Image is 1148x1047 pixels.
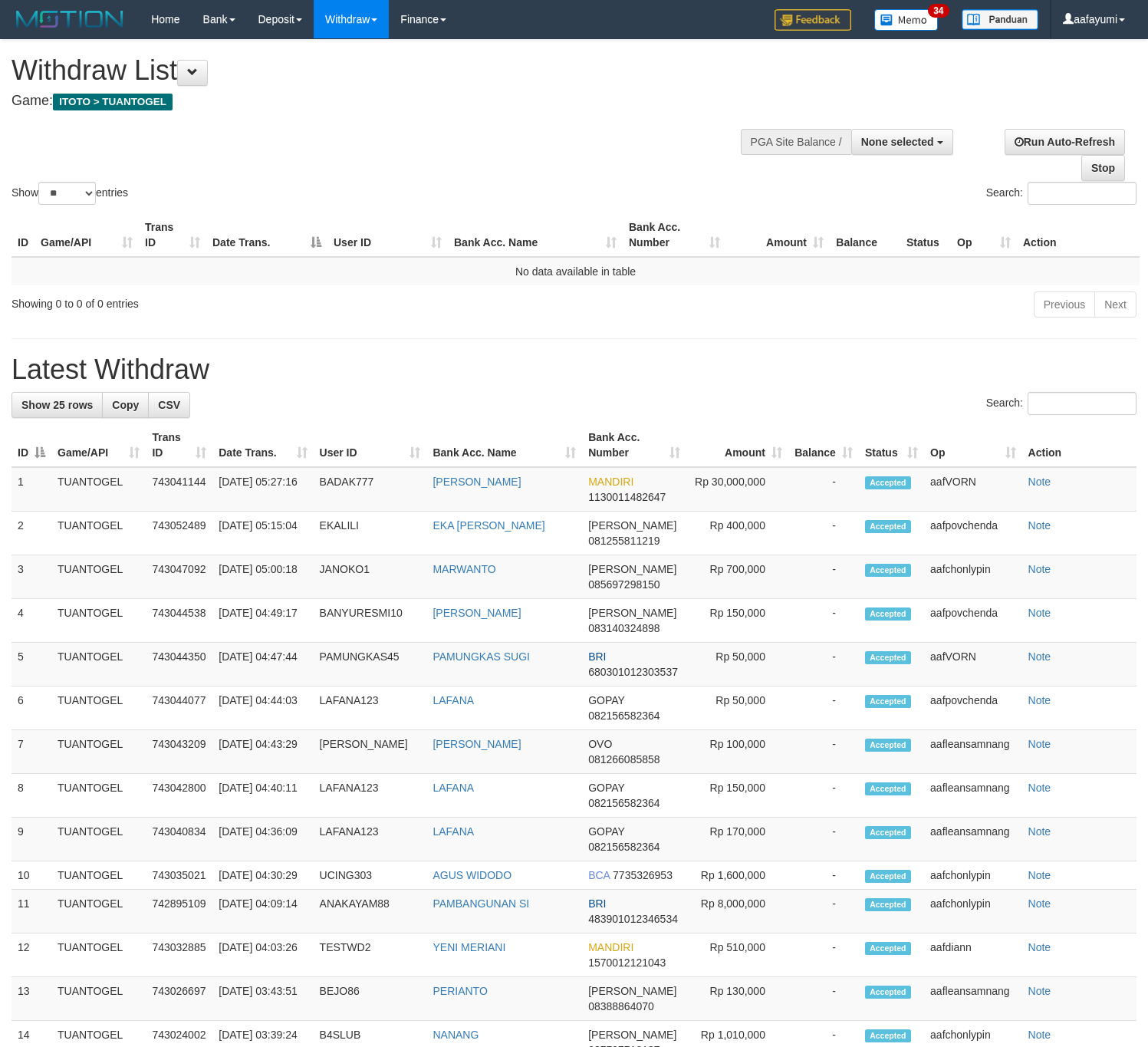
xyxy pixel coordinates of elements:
[924,890,1022,933] td: aafchonlypin
[314,599,427,643] td: BANYURESMI10
[212,774,313,818] td: [DATE] 04:40:11
[12,467,51,512] td: 1
[12,890,51,933] td: 11
[1028,869,1051,881] a: Note
[865,520,911,533] span: Accepted
[788,774,859,818] td: -
[146,512,212,555] td: 743052489
[686,818,788,861] td: Rp 170,000
[1081,155,1125,181] a: Stop
[212,933,313,977] td: [DATE] 04:03:26
[53,94,173,110] span: ITOTO > TUANTOGEL
[314,861,427,890] td: UCING303
[51,423,146,467] th: Game/API: activate to sort column ascending
[588,941,633,953] span: MANDIRI
[924,861,1022,890] td: aafchonlypin
[433,869,512,881] a: AGUS WIDODO
[12,55,750,86] h1: Withdraw List
[12,213,35,257] th: ID
[900,213,951,257] th: Status
[924,977,1022,1021] td: aafleansamnang
[51,555,146,599] td: TUANTOGEL
[1028,897,1051,910] a: Note
[924,555,1022,599] td: aafchonlypin
[865,607,911,621] span: Accepted
[1028,738,1051,750] a: Note
[924,599,1022,643] td: aafpovchenda
[686,423,788,467] th: Amount: activate to sort column ascending
[588,535,660,547] span: Copy 081255811219 to clipboard
[212,730,313,774] td: [DATE] 04:43:29
[1028,519,1051,532] a: Note
[146,423,212,467] th: Trans ID: activate to sort column ascending
[433,519,544,532] a: EKA [PERSON_NAME]
[582,423,686,467] th: Bank Acc. Number: activate to sort column ascending
[314,555,427,599] td: JANOKO1
[146,730,212,774] td: 743043209
[448,213,623,257] th: Bank Acc. Name: activate to sort column ascending
[12,354,1136,385] h1: Latest Withdraw
[865,739,911,752] span: Accepted
[212,977,313,1021] td: [DATE] 03:43:51
[12,933,51,977] td: 12
[35,213,139,257] th: Game/API: activate to sort column ascending
[51,643,146,686] td: TUANTOGEL
[12,392,103,418] a: Show 25 rows
[686,933,788,977] td: Rp 510,000
[1028,392,1136,415] input: Search:
[433,563,495,575] a: MARWANTO
[433,897,529,910] a: PAMBANGUNAN SI
[588,738,612,750] span: OVO
[12,512,51,555] td: 2
[726,213,830,257] th: Amount: activate to sort column ascending
[146,861,212,890] td: 743035021
[314,512,427,555] td: EKALILI
[588,797,660,809] span: Copy 082156582364 to clipboard
[327,213,448,257] th: User ID: activate to sort column ascending
[686,643,788,686] td: Rp 50,000
[865,476,911,489] span: Accepted
[775,9,851,31] img: Feedback.jpg
[314,467,427,512] td: BADAK777
[865,695,911,708] span: Accepted
[865,1029,911,1042] span: Accepted
[51,467,146,512] td: TUANTOGEL
[314,730,427,774] td: [PERSON_NAME]
[588,607,676,619] span: [PERSON_NAME]
[865,564,911,577] span: Accepted
[12,861,51,890] td: 10
[51,861,146,890] td: TUANTOGEL
[212,467,313,512] td: [DATE] 05:27:16
[788,643,859,686] td: -
[588,563,676,575] span: [PERSON_NAME]
[588,985,676,997] span: [PERSON_NAME]
[623,213,726,257] th: Bank Acc. Number: activate to sort column ascending
[924,686,1022,730] td: aafpovchenda
[1028,1029,1051,1041] a: Note
[51,730,146,774] td: TUANTOGEL
[12,686,51,730] td: 6
[146,933,212,977] td: 743032885
[12,818,51,861] td: 9
[588,825,624,838] span: GOPAY
[588,1000,654,1012] span: Copy 08388864070 to clipboard
[51,512,146,555] td: TUANTOGEL
[212,890,313,933] td: [DATE] 04:09:14
[859,423,924,467] th: Status: activate to sort column ascending
[686,861,788,890] td: Rp 1,600,000
[1022,423,1136,467] th: Action
[986,392,1136,415] label: Search:
[102,392,149,418] a: Copy
[588,782,624,794] span: GOPAY
[158,399,180,411] span: CSV
[865,870,911,883] span: Accepted
[21,399,93,411] span: Show 25 rows
[148,392,190,418] a: CSV
[1034,291,1095,318] a: Previous
[433,941,505,953] a: YENI MERIANI
[314,643,427,686] td: PAMUNGKAS45
[314,774,427,818] td: LAFANA123
[12,555,51,599] td: 3
[686,774,788,818] td: Rp 150,000
[788,686,859,730] td: -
